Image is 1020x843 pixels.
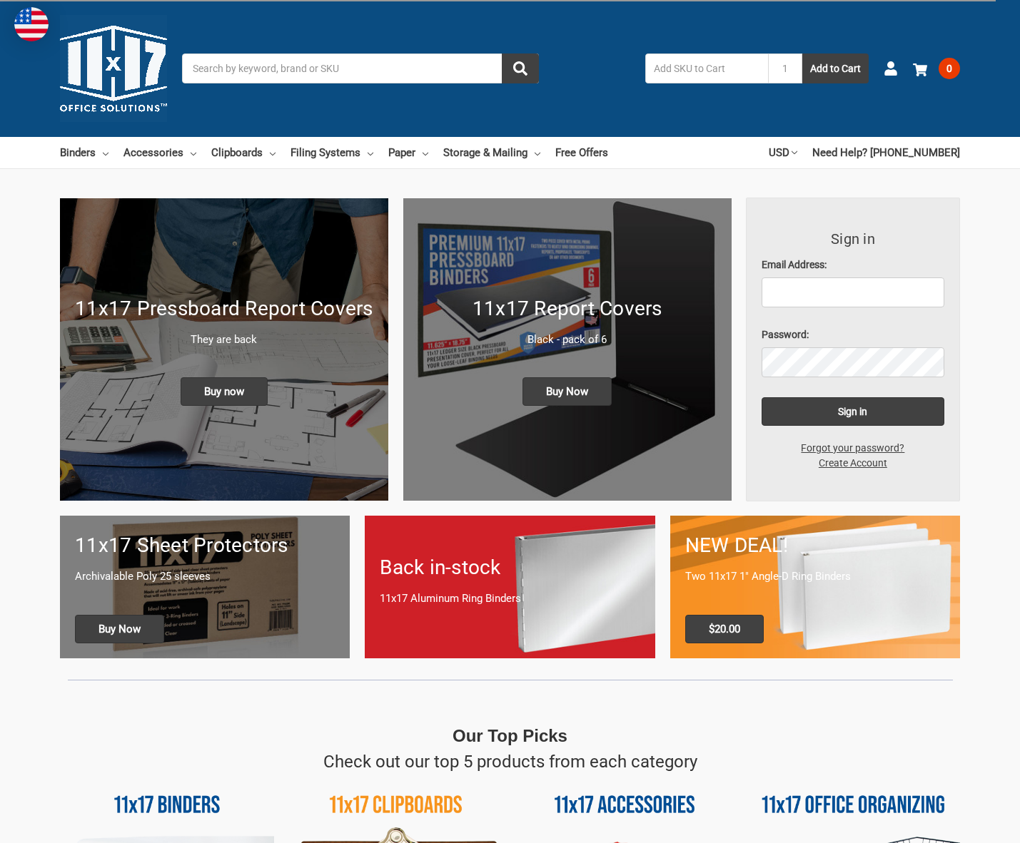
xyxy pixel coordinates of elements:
[793,441,912,456] a: Forgot your password?
[75,568,335,585] p: Archivalable Poly 25 sleeves
[365,516,655,658] a: Back in-stock 11x17 Aluminum Ring Binders
[762,327,945,342] label: Password:
[182,53,539,83] input: Search by keyword, brand or SKU
[453,723,567,749] p: Our Top Picks
[60,198,388,501] a: New 11x17 Pressboard Binders 11x17 Pressboard Report Covers They are back Buy now
[291,137,373,168] a: Filing Systems
[939,58,960,79] span: 0
[75,531,335,561] h1: 11x17 Sheet Protectors
[60,15,167,122] img: 11x17.com
[443,137,540,168] a: Storage & Mailing
[522,377,612,406] span: Buy Now
[60,137,108,168] a: Binders
[211,137,276,168] a: Clipboards
[14,7,49,41] img: duty and tax information for United States
[403,198,732,501] a: 11x17 Report Covers 11x17 Report Covers Black - pack of 6 Buy Now
[685,531,945,561] h1: NEW DEAL!
[811,456,895,471] a: Create Account
[380,591,640,607] p: 11x17 Aluminum Ring Binders
[418,332,717,348] p: Black - pack of 6
[388,137,428,168] a: Paper
[762,397,945,426] input: Sign in
[60,516,350,658] a: 11x17 sheet protectors 11x17 Sheet Protectors Archivalable Poly 25 sleeves Buy Now
[123,137,196,168] a: Accessories
[60,198,388,501] img: New 11x17 Pressboard Binders
[403,198,732,501] img: 11x17 Report Covers
[75,294,373,324] h1: 11x17 Pressboard Report Covers
[685,568,945,585] p: Two 11x17 1" Angle-D Ring Binders
[418,294,717,324] h1: 11x17 Report Covers
[762,257,945,272] label: Email Address:
[670,516,960,658] a: 11x17 Binder 2-pack only $20.00 NEW DEAL! Two 11x17 1" Angle-D Ring Binders $20.00
[802,53,869,83] button: Add to Cart
[75,615,164,643] span: Buy Now
[181,377,268,406] span: Buy now
[685,615,764,643] span: $20.00
[812,137,960,168] a: Need Help? [PHONE_NUMBER]
[762,228,945,250] h3: Sign in
[75,332,373,348] p: They are back
[555,137,608,168] a: Free Offers
[913,50,960,87] a: 0
[380,553,640,583] h1: Back in-stock
[323,749,697,775] p: Check out our top 5 products from each category
[769,137,797,168] a: USD
[645,53,768,83] input: Add SKU to Cart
